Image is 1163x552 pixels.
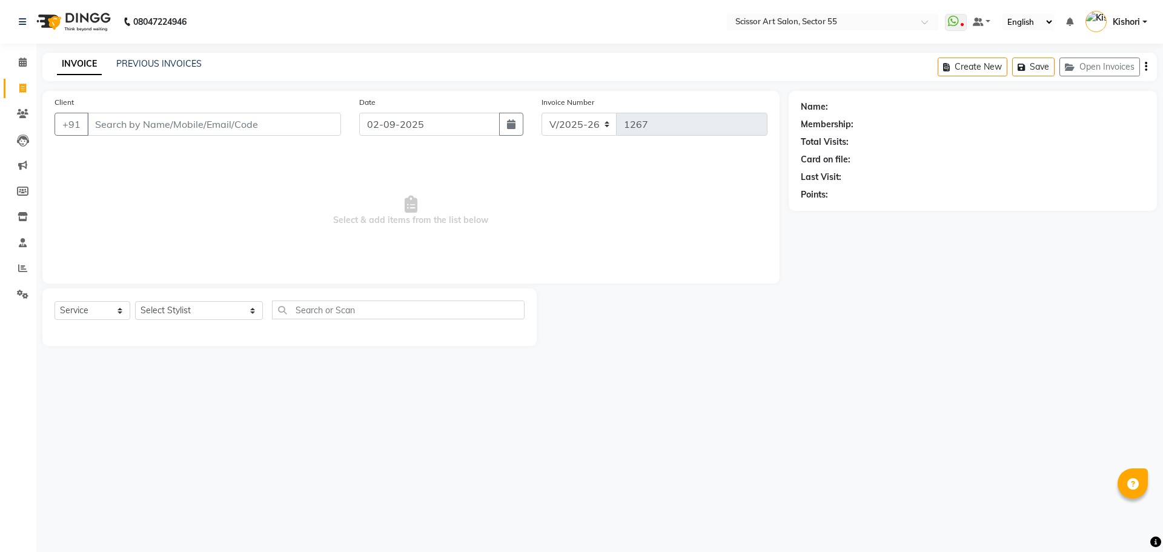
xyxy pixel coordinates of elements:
input: Search or Scan [272,301,525,319]
img: logo [31,5,114,39]
span: Kishori [1113,16,1140,28]
label: Date [359,97,376,108]
a: PREVIOUS INVOICES [116,58,202,69]
button: +91 [55,113,88,136]
label: Client [55,97,74,108]
button: Create New [938,58,1007,76]
label: Invoice Number [542,97,594,108]
iframe: chat widget [1112,504,1151,540]
img: Kishori [1085,11,1107,32]
a: INVOICE [57,53,102,75]
div: Points: [801,188,828,201]
div: Membership: [801,118,853,131]
input: Search by Name/Mobile/Email/Code [87,113,341,136]
b: 08047224946 [133,5,187,39]
div: Card on file: [801,153,850,166]
div: Total Visits: [801,136,849,148]
button: Open Invoices [1059,58,1140,76]
div: Last Visit: [801,171,841,184]
button: Save [1012,58,1055,76]
div: Name: [801,101,828,113]
span: Select & add items from the list below [55,150,767,271]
